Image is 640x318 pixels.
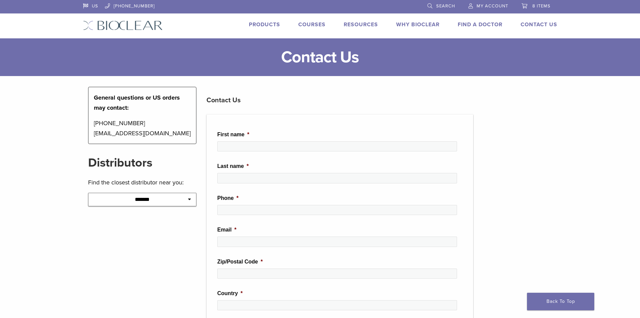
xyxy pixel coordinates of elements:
[88,155,197,171] h2: Distributors
[532,3,551,9] span: 8 items
[521,21,557,28] a: Contact Us
[83,21,163,30] img: Bioclear
[249,21,280,28] a: Products
[217,258,263,266] label: Zip/Postal Code
[88,177,197,187] p: Find the closest distributor near you:
[217,163,249,170] label: Last name
[217,226,236,234] label: Email
[396,21,440,28] a: Why Bioclear
[477,3,508,9] span: My Account
[527,293,594,310] a: Back To Top
[298,21,326,28] a: Courses
[217,290,243,297] label: Country
[458,21,502,28] a: Find A Doctor
[217,195,238,202] label: Phone
[436,3,455,9] span: Search
[94,94,180,111] strong: General questions or US orders may contact:
[217,131,249,138] label: First name
[344,21,378,28] a: Resources
[206,92,473,108] h3: Contact Us
[94,118,191,138] p: [PHONE_NUMBER] [EMAIL_ADDRESS][DOMAIN_NAME]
